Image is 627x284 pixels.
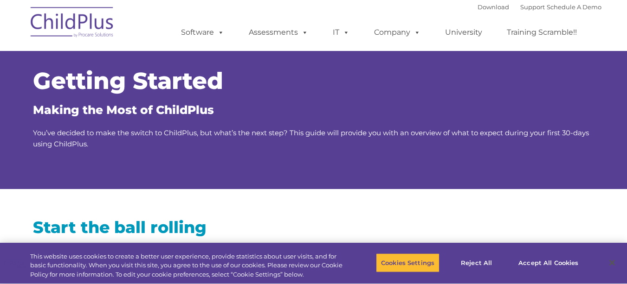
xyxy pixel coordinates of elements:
button: Cookies Settings [376,253,440,272]
span: Getting Started [33,67,223,95]
button: Accept All Cookies [513,253,583,272]
img: ChildPlus by Procare Solutions [26,0,119,47]
h2: Start the ball rolling [33,217,307,238]
span: Making the Most of ChildPlus [33,103,214,117]
a: Software [172,23,233,42]
font: | [478,3,601,11]
a: IT [323,23,359,42]
a: University [436,23,491,42]
a: Schedule A Demo [547,3,601,11]
a: Support [520,3,545,11]
button: Reject All [447,253,505,272]
a: Download [478,3,509,11]
a: Assessments [239,23,317,42]
a: Company [365,23,430,42]
div: This website uses cookies to create a better user experience, provide statistics about user visit... [30,252,345,279]
span: You’ve decided to make the switch to ChildPlus, but what’s the next step? This guide will provide... [33,128,589,148]
a: Training Scramble!! [498,23,586,42]
button: Close [602,252,622,273]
